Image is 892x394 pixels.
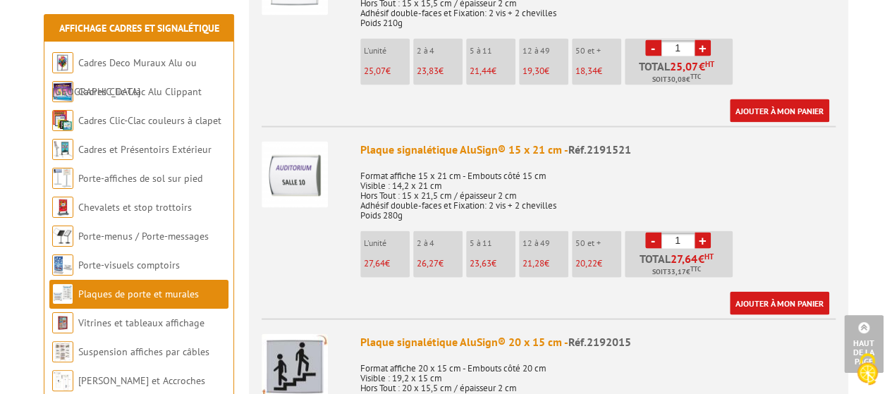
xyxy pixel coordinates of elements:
span: 21,44 [470,65,491,77]
span: € [698,253,704,264]
p: L'unité [364,46,410,56]
a: Affichage Cadres et Signalétique [59,22,219,35]
span: Réf.2191521 [568,142,631,156]
p: 5 à 11 [470,46,515,56]
span: 21,28 [523,257,544,269]
img: Plaques de porte et murales [52,283,73,304]
sup: TTC [690,73,701,80]
p: Total [628,61,733,85]
sup: HT [704,252,714,261]
div: Plaque signalétique AluSign® 20 x 15 cm - [360,334,836,350]
p: 12 à 49 [523,46,568,56]
a: Ajouter à mon panier [730,99,829,123]
p: L'unité [364,238,410,248]
img: Plaque signalétique AluSign® 15 x 21 cm [262,142,328,208]
span: 27,64 [671,253,698,264]
span: 23,63 [470,257,491,269]
img: Porte-visuels comptoirs [52,254,73,276]
a: Porte-visuels comptoirs [78,259,180,271]
a: Haut de la page [844,315,884,373]
a: Vitrines et tableaux affichage [78,316,204,329]
img: Cadres et Présentoirs Extérieur [52,139,73,160]
img: Chevalets et stop trottoirs [52,197,73,218]
a: Cadres Clic-Clac couleurs à clapet [78,114,221,127]
p: € [417,66,463,76]
a: + [695,233,711,249]
p: 12 à 49 [523,238,568,248]
p: 50 et + [575,238,621,248]
span: 18,34 [575,65,597,77]
span: 20,22 [575,257,597,269]
a: Plaques de porte et murales [78,288,199,300]
a: - [645,233,661,249]
p: € [364,66,410,76]
img: Cookies (fenêtre modale) [850,352,885,387]
span: 19,30 [523,65,544,77]
span: 33,17 [667,266,686,278]
sup: TTC [690,265,701,273]
img: Vitrines et tableaux affichage [52,312,73,333]
p: € [364,259,410,269]
span: 30,08 [667,74,686,85]
a: + [695,40,711,56]
p: € [575,259,621,269]
a: Chevalets et stop trottoirs [78,201,192,214]
p: € [470,66,515,76]
span: Soit € [652,266,701,278]
img: Suspension affiches par câbles [52,341,73,362]
p: 50 et + [575,46,621,56]
span: 23,83 [417,65,439,77]
button: Cookies (fenêtre modale) [843,346,892,394]
img: Cadres Clic-Clac couleurs à clapet [52,110,73,131]
span: 25,07 [670,61,699,72]
sup: HT [705,59,714,69]
p: Total [628,253,733,278]
img: Cadres Deco Muraux Alu ou Bois [52,52,73,73]
span: 26,27 [417,257,439,269]
a: Suspension affiches par câbles [78,345,209,358]
p: € [470,259,515,269]
a: Cadres Deco Muraux Alu ou [GEOGRAPHIC_DATA] [52,56,197,98]
img: Porte-menus / Porte-messages [52,226,73,247]
a: Cadres Clic-Clac Alu Clippant [78,85,202,98]
span: Soit € [652,74,701,85]
span: 25,07 [364,65,386,77]
img: Porte-affiches de sol sur pied [52,168,73,189]
div: Plaque signalétique AluSign® 15 x 21 cm - [360,142,836,158]
a: Porte-menus / Porte-messages [78,230,209,242]
p: € [523,66,568,76]
p: Format affiche 15 x 21 cm - Embouts côté 15 cm Visible : 14,2 x 21 cm Hors Tout : 15 x 21,5 cm / ... [360,161,836,221]
a: - [645,40,661,56]
a: Ajouter à mon panier [730,292,829,315]
a: Cadres et Présentoirs Extérieur [78,143,212,156]
span: Réf.2192015 [568,335,631,349]
span: 27,64 [364,257,385,269]
p: € [575,66,621,76]
a: Porte-affiches de sol sur pied [78,172,202,185]
p: 5 à 11 [470,238,515,248]
p: 2 à 4 [417,238,463,248]
p: € [417,259,463,269]
p: € [523,259,568,269]
p: 2 à 4 [417,46,463,56]
span: € [699,61,705,72]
